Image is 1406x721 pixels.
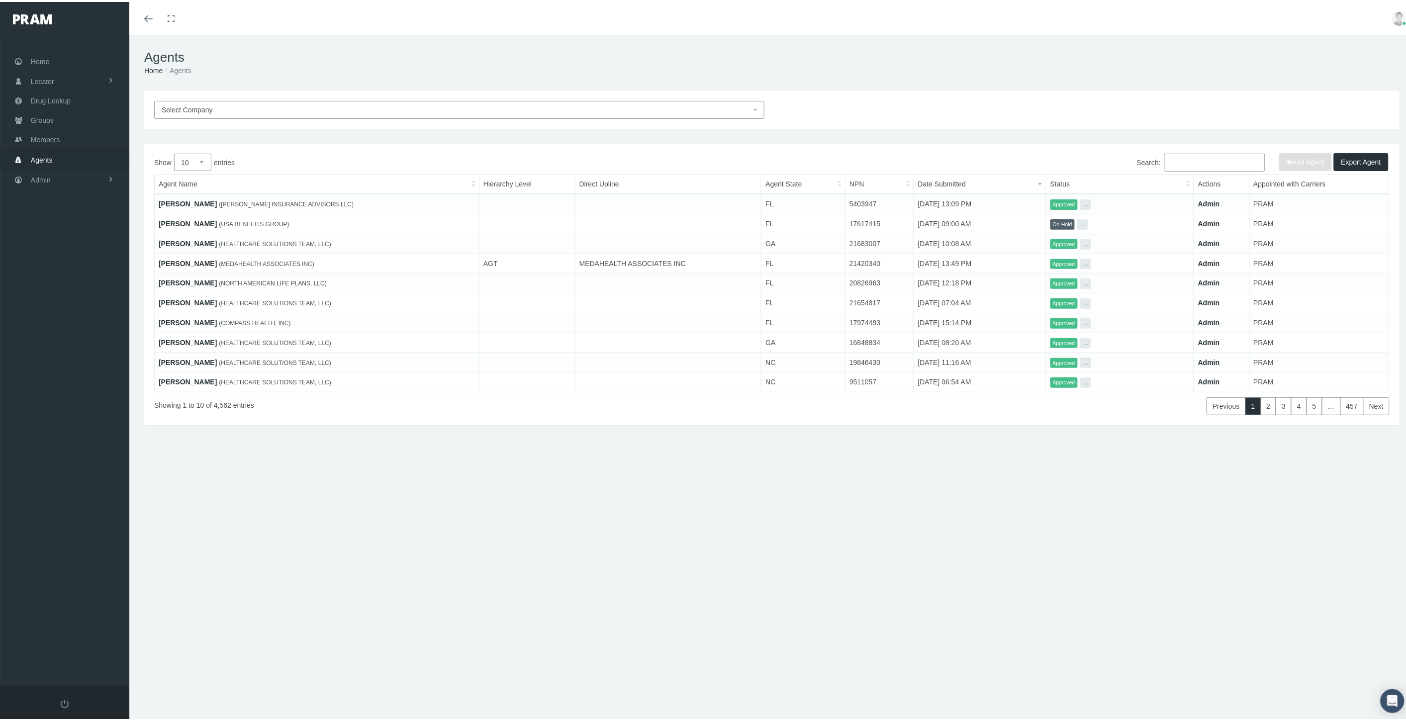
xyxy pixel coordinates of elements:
[159,258,217,266] a: [PERSON_NAME]
[845,271,914,291] td: 20826963
[31,109,54,128] span: Groups
[761,173,845,192] th: Agent State: activate to sort column ascending
[1334,151,1389,169] button: Export Agent
[845,331,914,351] td: 16848834
[1249,370,1389,390] td: PRAM
[1363,395,1390,413] a: Next
[914,252,1046,271] td: [DATE] 13:49 PM
[1198,297,1220,305] a: Admin
[13,12,52,22] img: PRAM_20_x_78.png
[159,238,217,246] a: [PERSON_NAME]
[1050,316,1078,327] span: Approved
[159,337,217,345] a: [PERSON_NAME]
[845,291,914,311] td: 21654817
[1050,237,1078,248] span: Approved
[1080,197,1091,208] button: ...
[1322,395,1341,413] a: …
[845,212,914,232] td: 17617415
[162,104,213,112] span: Select Company
[845,252,914,271] td: 21420340
[219,278,327,285] span: (NORTH AMERICAN LIFE PLANS, LLC)
[1137,152,1265,170] label: Search:
[575,173,761,192] th: Direct Upline
[154,152,772,169] label: Show entries
[914,331,1046,351] td: [DATE] 08:20 AM
[1080,375,1091,386] button: ...
[31,128,60,147] span: Members
[1198,258,1220,266] a: Admin
[1050,276,1078,287] span: Approved
[1198,238,1220,246] a: Admin
[914,271,1046,291] td: [DATE] 12:18 PM
[31,149,53,168] span: Agents
[845,192,914,212] td: 5403947
[761,232,845,252] td: GA
[914,311,1046,331] td: [DATE] 15:14 PM
[219,219,289,226] span: (USA BENEFITS GROUP)
[914,291,1046,311] td: [DATE] 07:04 AM
[1276,395,1292,413] a: 3
[1249,311,1389,331] td: PRAM
[1340,395,1364,413] a: 457
[1198,277,1220,285] a: Admin
[1046,173,1194,192] th: Status: activate to sort column ascending
[1249,232,1389,252] td: PRAM
[1080,336,1091,347] button: ...
[1050,336,1078,347] span: Approved
[845,173,914,192] th: NPN: activate to sort column ascending
[1249,291,1389,311] td: PRAM
[1080,316,1091,327] button: ...
[144,65,163,73] a: Home
[219,199,354,206] span: ([PERSON_NAME] INSURANCE ADVISORS LLC)
[1080,237,1091,248] button: ...
[1249,252,1389,271] td: PRAM
[1249,173,1389,192] th: Appointed with Carriers
[1077,217,1088,228] button: ...
[219,259,314,266] span: (MEDAHEALTH ASSOCIATES INC)
[914,212,1046,232] td: [DATE] 09:00 AM
[219,377,331,384] span: (HEALTHCARE SOLUTIONS TEAM, LLC)
[159,218,217,226] a: [PERSON_NAME]
[1207,395,1245,413] a: Previous
[1080,356,1091,366] button: ...
[1249,331,1389,351] td: PRAM
[1381,687,1405,711] div: Open Intercom Messenger
[761,271,845,291] td: FL
[1198,317,1220,325] a: Admin
[479,252,575,271] td: AGT
[761,311,845,331] td: FL
[761,370,845,390] td: NC
[1245,395,1261,413] a: 1
[1198,198,1220,206] a: Admin
[1279,151,1332,169] button: Add Agent
[1249,192,1389,212] td: PRAM
[163,63,191,74] li: Agents
[1198,357,1220,364] a: Admin
[914,192,1046,212] td: [DATE] 13:09 PM
[1198,337,1220,345] a: Admin
[219,358,331,364] span: (HEALTHCARE SOLUTIONS TEAM, LLC)
[914,173,1046,192] th: Date Submitted: activate to sort column ascending
[761,252,845,271] td: FL
[1080,257,1091,267] button: ...
[1307,395,1322,413] a: 5
[1261,395,1277,413] a: 2
[1080,276,1091,287] button: ...
[155,173,479,192] th: Agent Name: activate to sort column ascending
[1050,257,1078,268] span: Approved
[1249,351,1389,370] td: PRAM
[159,376,217,384] a: [PERSON_NAME]
[761,351,845,370] td: NC
[1050,217,1075,228] span: On-Hold
[845,351,914,370] td: 19846430
[31,50,49,69] span: Home
[479,173,575,192] th: Hierarchy Level
[159,357,217,364] a: [PERSON_NAME]
[31,70,54,89] span: Locator
[1080,296,1091,307] button: ...
[219,318,290,325] span: (COMPASS HEALTH, INC)
[761,212,845,232] td: FL
[914,351,1046,370] td: [DATE] 11:16 AM
[1198,376,1220,384] a: Admin
[1249,271,1389,291] td: PRAM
